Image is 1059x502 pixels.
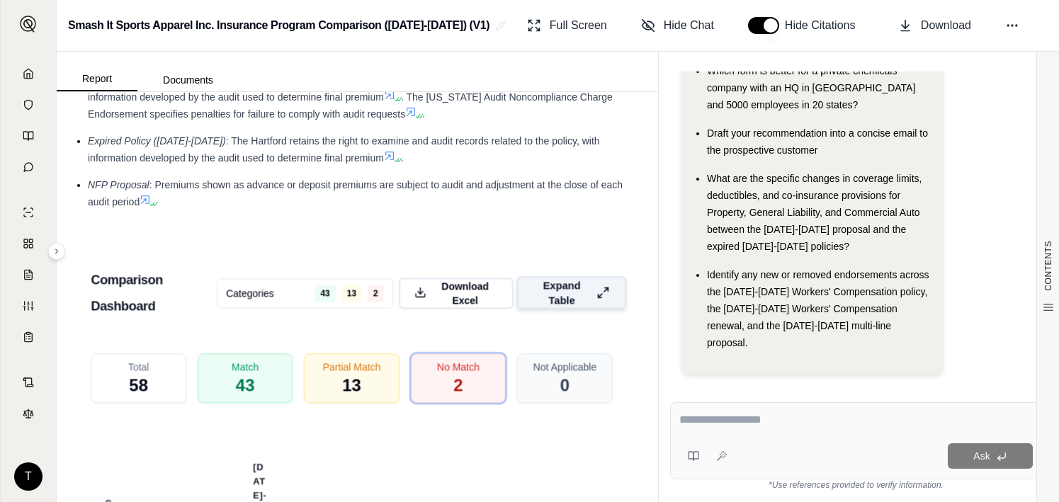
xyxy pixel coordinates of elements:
span: . [401,152,404,164]
span: 2 [368,285,384,302]
span: 43 [315,285,335,302]
a: Contract Analysis [9,368,47,397]
span: : Premiums shown as advance or deposit premiums are subject to audit and adjustment at the close ... [88,179,623,207]
h2: Smash It Sports Apparel Inc. Insurance Program Comparison ([DATE]-[DATE]) (V1) [68,13,489,38]
span: Hide Citations [785,17,864,34]
span: Not Applicable [533,360,596,374]
span: No Match [437,360,480,374]
span: 13 [342,374,361,397]
a: Documents Vault [9,91,47,119]
span: Identify any new or removed endorsements across the [DATE]-[DATE] Workers' Compensation policy, t... [707,269,929,348]
button: Expand sidebar [48,243,65,260]
h3: Comparison Dashboard [91,268,217,319]
button: Documents [137,69,239,91]
div: *Use references provided to verify information. [670,479,1042,491]
button: Ask [948,443,1033,469]
span: Which form is better for a private chemicals company with an HQ in [GEOGRAPHIC_DATA] and 5000 emp... [707,65,915,110]
span: NFP Proposal [88,179,149,190]
span: Ask [973,450,990,462]
span: Categories [226,286,274,300]
button: Expand sidebar [14,10,43,38]
span: Match [232,360,259,374]
a: Coverage Table [9,323,47,351]
span: : The Hartford retains the right to examine and audit records related to the policy, with informa... [88,135,600,164]
a: Single Policy [9,198,47,227]
button: Download [893,11,977,40]
span: 58 [129,374,148,397]
span: Download [921,17,971,34]
a: Legal Search Engine [9,399,47,428]
button: Categories43132 [217,278,393,308]
span: Total [128,360,149,374]
span: 43 [236,374,255,397]
span: . [422,108,425,120]
a: Chat [9,153,47,181]
button: Download Excel [399,278,514,309]
span: CONTENTS [1043,241,1054,291]
button: Report [57,67,137,91]
a: Prompt Library [9,122,47,150]
span: 2 [453,374,463,397]
span: Hide Chat [664,17,714,34]
a: Claim Coverage [9,261,47,289]
span: Expand Table [533,278,591,308]
span: Expired Policy ([DATE]-[DATE]) [88,135,226,147]
button: Full Screen [521,11,613,40]
button: Expand Table [517,277,627,309]
img: Expand sidebar [20,16,37,33]
span: 0 [560,374,570,397]
a: Custom Report [9,292,47,320]
div: T [14,462,43,491]
span: What are the specific changes in coverage limits, deductibles, and co-insurance provisions for Pr... [707,173,922,252]
span: Partial Match [323,360,381,374]
span: 13 [341,285,362,302]
span: Draft your recommendation into a concise email to the prospective customer [707,127,928,156]
span: . The [US_STATE] Audit Noncompliance Charge Endorsement specifies penalties for failure to comply... [88,91,613,120]
a: Policy Comparisons [9,229,47,258]
span: Download Excel [432,279,498,307]
a: Home [9,59,47,88]
button: Hide Chat [635,11,720,40]
span: Full Screen [550,17,607,34]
